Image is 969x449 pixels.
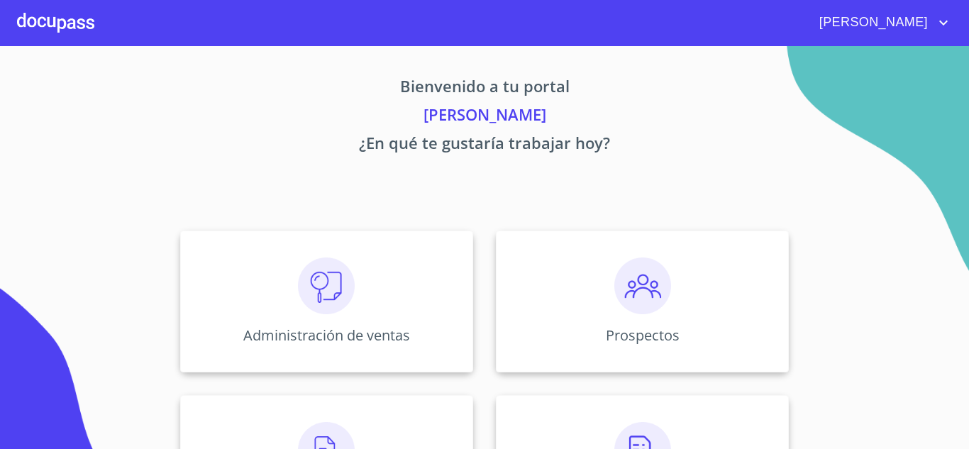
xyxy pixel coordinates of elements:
p: Bienvenido a tu portal [48,74,921,103]
p: Administración de ventas [243,326,410,345]
img: prospectos.png [614,257,671,314]
p: ¿En qué te gustaría trabajar hoy? [48,131,921,160]
button: account of current user [809,11,952,34]
span: [PERSON_NAME] [809,11,935,34]
img: consulta.png [298,257,355,314]
p: Prospectos [606,326,680,345]
p: [PERSON_NAME] [48,103,921,131]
